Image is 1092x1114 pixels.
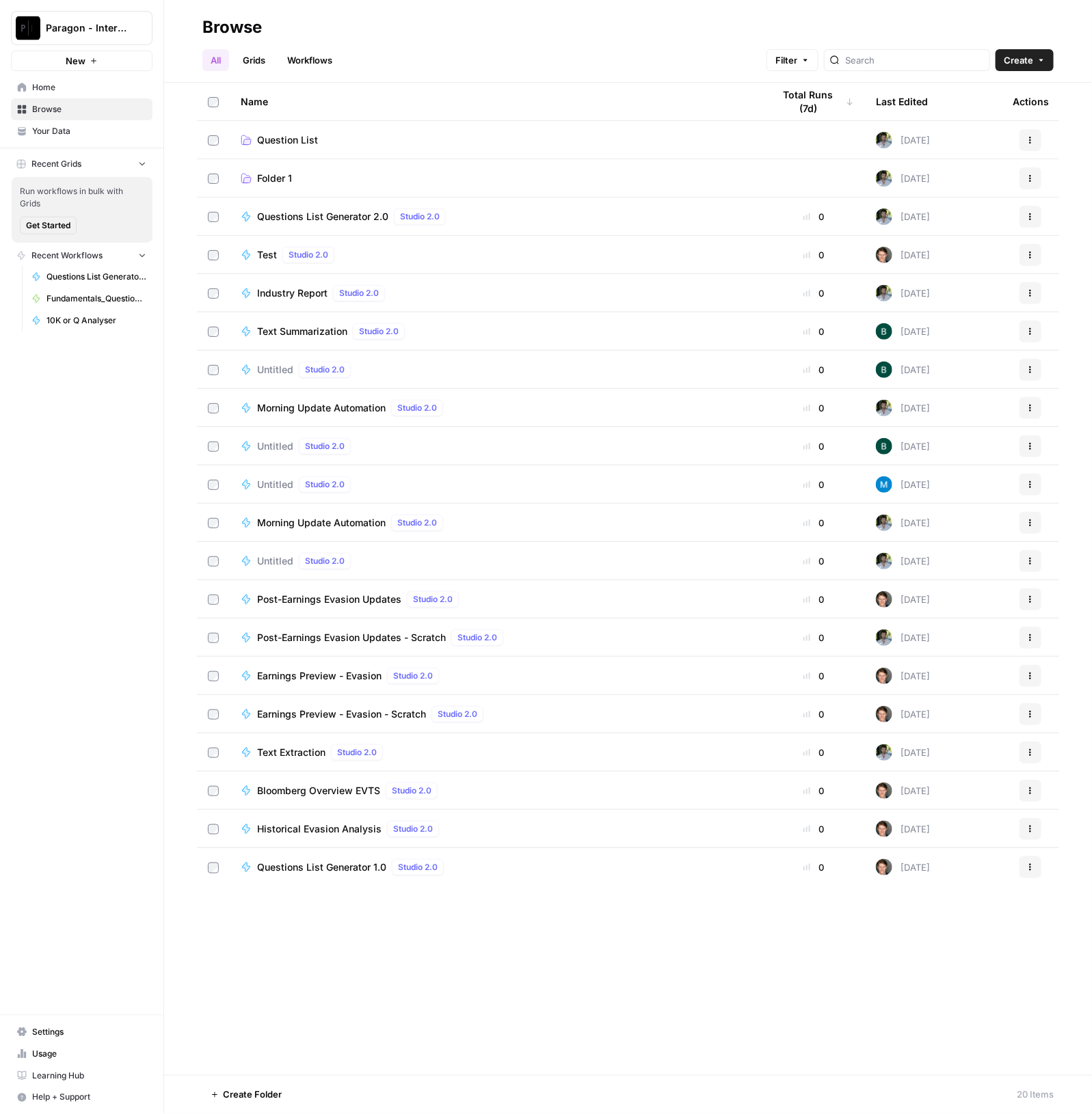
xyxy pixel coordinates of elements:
[257,133,318,147] span: Question List
[392,785,431,797] span: Studio 2.0
[241,668,751,684] a: Earnings Preview - EvasionStudio 2.0
[398,861,438,873] span: Studio 2.0
[876,247,930,263] div: [DATE]
[876,783,892,799] img: qw00ik6ez51o8uf7vgx83yxyzow9
[876,438,892,454] img: c0rfybo51k26pugaisgq14w9tpxb
[876,400,892,416] img: gzw0xrzbu4v14xxhgg72x2dyvnw7
[876,400,930,416] div: [DATE]
[876,553,892,569] img: gzw0xrzbu4v14xxhgg72x2dyvnw7
[241,247,751,263] a: TestStudio 2.0
[257,363,293,377] span: Untitled
[257,286,328,300] span: Industry Report
[845,53,984,67] input: Search
[11,245,152,266] button: Recent Workflows
[337,746,377,759] span: Studio 2.0
[202,1084,290,1106] button: Create Folder
[773,746,854,759] div: 0
[257,631,446,644] span: Post-Earnings Evasion Updates - Scratch
[397,402,437,414] span: Studio 2.0
[11,1087,152,1109] button: Help + Support
[16,16,40,40] img: Paragon - Internal Usage Logo
[773,516,854,530] div: 0
[11,98,152,120] a: Browse
[11,1043,152,1065] a: Usage
[257,439,293,453] span: Untitled
[1017,1088,1054,1102] div: 20 Items
[32,125,146,137] span: Your Data
[876,821,930,837] div: [DATE]
[241,744,751,761] a: Text ExtractionStudio 2.0
[46,293,146,305] span: Fundamentals_Question List
[876,323,892,340] img: c0rfybo51k26pugaisgq14w9tpxb
[876,285,930,301] div: [DATE]
[26,219,70,232] span: Get Started
[32,1048,146,1060] span: Usage
[241,438,751,454] a: UntitledStudio 2.0
[241,859,751,875] a: Questions List Generator 1.0Studio 2.0
[996,49,1054,71] button: Create
[241,362,751,378] a: UntitledStudio 2.0
[876,859,930,875] div: [DATE]
[20,217,77,234] button: Get Started
[202,49,229,71] a: All
[393,670,433,682] span: Studio 2.0
[773,554,854,568] div: 0
[876,591,930,608] div: [DATE]
[235,49,274,71] a: Grids
[241,783,751,799] a: Bloomberg Overview EVTSStudio 2.0
[257,210,388,223] span: Questions List Generator 2.0
[241,515,751,531] a: Morning Update AutomationStudio 2.0
[257,707,426,721] span: Earnings Preview - Evasion - Scratch
[257,248,277,262] span: Test
[257,401,386,415] span: Morning Update Automation
[876,515,930,531] div: [DATE]
[46,271,146,283] span: Questions List Generator 2.0
[257,669,382,683] span: Earnings Preview - Evasion
[773,286,854,300] div: 0
[876,783,930,799] div: [DATE]
[46,21,129,35] span: Paragon - Internal Usage
[400,210,440,223] span: Studio 2.0
[876,591,892,608] img: qw00ik6ez51o8uf7vgx83yxyzow9
[257,784,380,798] span: Bloomberg Overview EVTS
[438,708,477,720] span: Studio 2.0
[773,363,854,377] div: 0
[876,744,892,761] img: gzw0xrzbu4v14xxhgg72x2dyvnw7
[305,555,345,567] span: Studio 2.0
[11,77,152,98] a: Home
[876,208,892,225] img: gzw0xrzbu4v14xxhgg72x2dyvnw7
[767,49,818,71] button: Filter
[202,16,262,38] div: Browse
[773,822,854,836] div: 0
[773,669,854,683] div: 0
[773,707,854,721] div: 0
[32,103,146,116] span: Browse
[876,247,892,263] img: qw00ik6ez51o8uf7vgx83yxyzow9
[46,314,146,327] span: 10K or Q Analyser
[876,170,892,187] img: gzw0xrzbu4v14xxhgg72x2dyvnw7
[876,170,930,187] div: [DATE]
[241,706,751,722] a: Earnings Preview - Evasion - ScratchStudio 2.0
[876,629,892,646] img: gzw0xrzbu4v14xxhgg72x2dyvnw7
[223,1088,282,1102] span: Create Folder
[876,362,930,378] div: [DATE]
[257,172,292,185] span: Folder 1
[876,668,892,684] img: qw00ik6ez51o8uf7vgx83yxyzow9
[241,133,751,147] a: Question List
[876,132,930,148] div: [DATE]
[876,438,930,454] div: [DATE]
[25,288,152,310] a: Fundamentals_Question List
[876,323,930,340] div: [DATE]
[305,364,345,376] span: Studio 2.0
[876,859,892,875] img: qw00ik6ez51o8uf7vgx83yxyzow9
[257,860,386,874] span: Questions List Generator 1.0
[66,54,85,68] span: New
[773,325,854,338] div: 0
[257,746,325,759] span: Text Extraction
[876,285,892,301] img: gzw0xrzbu4v14xxhgg72x2dyvnw7
[11,1065,152,1087] a: Learning Hub
[457,631,497,644] span: Studio 2.0
[773,248,854,262] div: 0
[876,668,930,684] div: [DATE]
[241,83,751,120] div: Name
